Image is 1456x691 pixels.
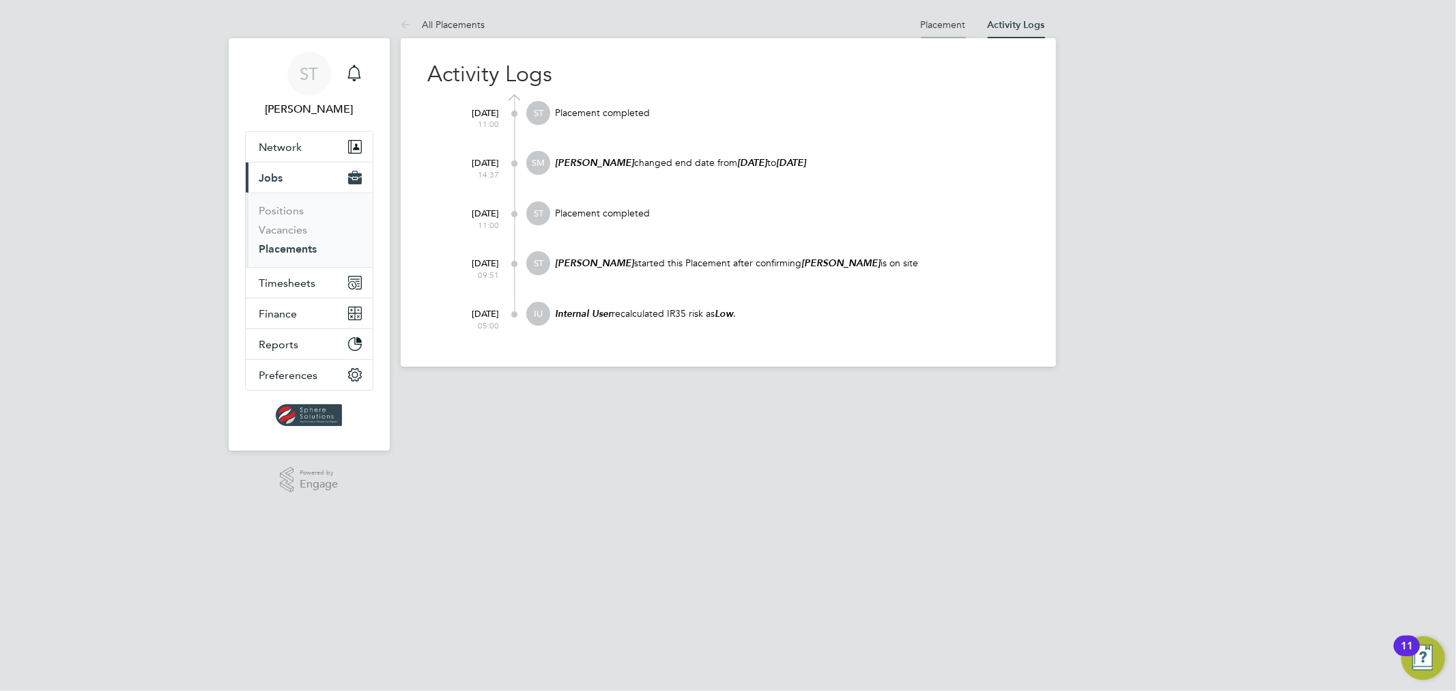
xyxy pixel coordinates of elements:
[246,132,373,162] button: Network
[280,467,338,493] a: Powered byEngage
[802,257,881,269] em: [PERSON_NAME]
[527,151,551,175] span: SM
[259,204,304,217] a: Positions
[246,329,373,359] button: Reports
[527,302,551,326] span: IU
[1401,646,1413,664] div: 11
[300,65,318,83] span: ST
[554,107,1029,119] p: Placement completed
[246,268,373,298] button: Timesheets
[556,257,635,269] em: [PERSON_NAME]
[556,157,635,169] em: [PERSON_NAME]
[300,479,338,490] span: Engage
[445,251,500,280] div: [DATE]
[246,298,373,328] button: Finance
[259,171,283,184] span: Jobs
[259,141,302,154] span: Network
[259,242,317,255] a: Placements
[445,220,500,231] span: 11:00
[428,60,1029,89] h2: Activity Logs
[445,101,500,130] div: [DATE]
[300,467,338,479] span: Powered by
[246,163,373,193] button: Jobs
[445,270,500,281] span: 09:51
[401,18,485,31] a: All Placements
[527,201,551,225] span: ST
[715,308,734,320] em: Low
[527,251,551,275] span: ST
[445,169,500,180] span: 14:37
[554,156,1029,169] p: changed end date from to
[554,207,1029,219] p: Placement completed
[259,223,308,236] a: Vacancies
[777,157,807,169] em: [DATE]
[229,38,390,451] nav: Main navigation
[259,307,298,320] span: Finance
[738,157,768,169] em: [DATE]
[527,101,551,125] span: ST
[445,302,500,330] div: [DATE]
[554,307,1029,320] p: recalculated IR35 risk as .
[246,360,373,390] button: Preferences
[445,119,500,130] span: 11:00
[1401,636,1445,680] button: Open Resource Center, 11 new notifications
[556,308,612,320] em: Internal User
[554,257,1029,270] p: started this Placement after confirming is on site
[259,338,299,351] span: Reports
[445,201,500,230] div: [DATE]
[445,151,500,180] div: [DATE]
[245,404,373,426] a: Go to home page
[988,19,1045,31] a: Activity Logs
[259,369,318,382] span: Preferences
[245,101,373,117] span: Selin Thomas
[921,18,966,31] a: Placement
[276,404,342,426] img: spheresolutions-logo-retina.png
[246,193,373,267] div: Jobs
[259,277,316,290] span: Timesheets
[445,320,500,331] span: 05:00
[245,52,373,117] a: ST[PERSON_NAME]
